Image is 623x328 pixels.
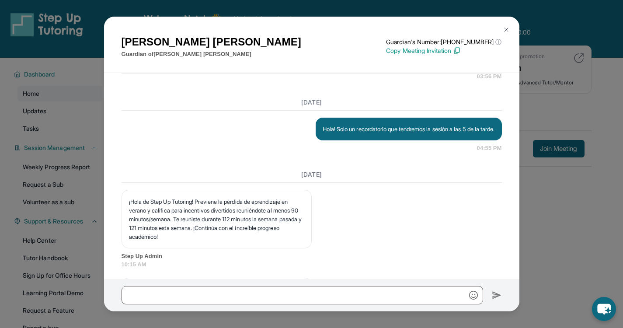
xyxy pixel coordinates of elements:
span: Step Up Admin [122,252,502,261]
button: chat-button [592,297,616,321]
h1: [PERSON_NAME] [PERSON_NAME] [122,34,301,50]
span: ⓘ [495,38,501,46]
img: Emoji [469,291,478,300]
img: Send icon [492,290,502,300]
p: Copy Meeting Invitation [386,46,501,55]
img: Close Icon [503,26,510,33]
h3: [DATE] [122,98,502,107]
span: 04:55 PM [477,144,502,153]
span: 03:56 PM [477,72,502,81]
h3: [DATE] [122,170,502,179]
img: Copy Icon [453,47,461,55]
p: Guardian's Number: [PHONE_NUMBER] [386,38,501,46]
p: Hola! Solo un recordatorio que tendremos la sesión a las 5 de la tarde. [323,125,495,133]
p: ¡Hola de Step Up Tutoring! Previene la pérdida de aprendizaje en verano y califica para incentivo... [129,197,304,241]
p: Guardian of [PERSON_NAME] [PERSON_NAME] [122,50,301,59]
span: 10:15 AM [122,260,502,269]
